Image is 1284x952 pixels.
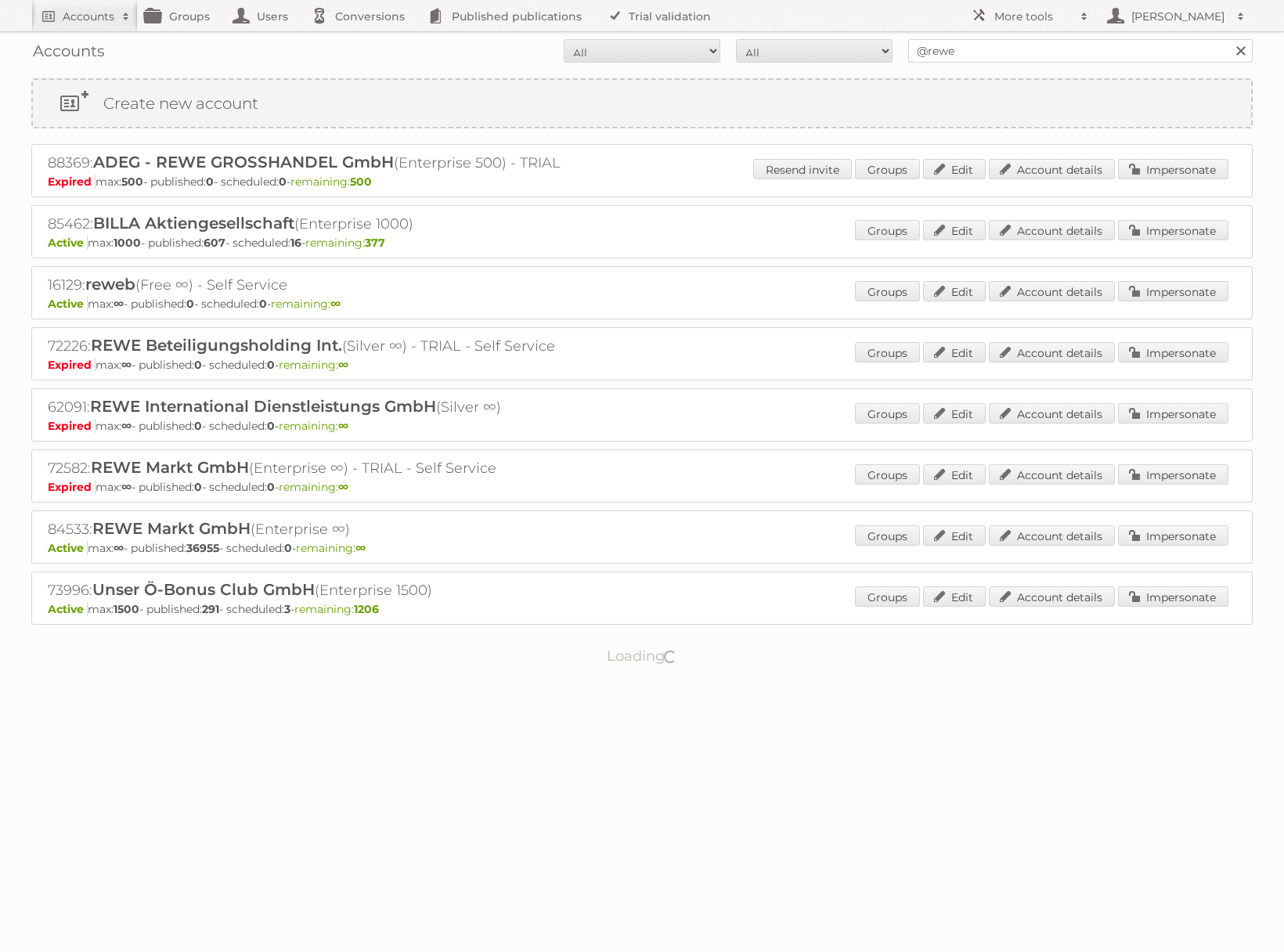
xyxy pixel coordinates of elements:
span: remaining: [279,419,348,433]
h2: 84533: (Enterprise ∞) [48,519,596,539]
span: Active [48,602,88,616]
a: Account details [989,525,1115,546]
span: Expired [48,419,96,433]
span: remaining: [294,602,379,616]
a: Account details [989,403,1115,424]
a: Impersonate [1118,342,1228,362]
p: max: - published: - scheduled: - [48,358,1236,372]
strong: ∞ [355,541,366,555]
p: max: - published: - scheduled: - [48,419,1236,433]
p: Loading [557,640,727,672]
strong: ∞ [338,480,348,494]
a: Edit [923,159,986,179]
a: Impersonate [1118,281,1228,301]
a: Impersonate [1118,525,1228,546]
span: remaining: [296,541,366,555]
strong: 0 [279,175,287,189]
strong: 291 [202,602,219,616]
h2: 62091: (Silver ∞) [48,397,596,417]
strong: 3 [284,602,290,616]
strong: ∞ [114,541,124,555]
a: Account details [989,586,1115,607]
span: Unser Ö-Bonus Club GmbH [92,580,315,599]
strong: 607 [204,236,225,250]
strong: ∞ [338,358,348,372]
strong: 1000 [114,236,141,250]
span: REWE Beteiligungsholding Int. [91,336,342,355]
a: Account details [989,281,1115,301]
a: Groups [855,159,920,179]
span: reweb [85,275,135,294]
strong: ∞ [330,297,341,311]
strong: ∞ [121,358,132,372]
strong: 1500 [114,602,139,616]
a: Impersonate [1118,464,1228,485]
strong: 0 [267,419,275,433]
p: max: - published: - scheduled: - [48,175,1236,189]
strong: 0 [194,358,202,372]
a: Groups [855,525,920,546]
span: remaining: [279,358,348,372]
span: remaining: [290,175,372,189]
strong: 0 [194,419,202,433]
span: remaining: [279,480,348,494]
strong: ∞ [338,419,348,433]
h2: More tools [994,9,1073,24]
p: max: - published: - scheduled: - [48,480,1236,494]
a: Impersonate [1118,159,1228,179]
span: Expired [48,480,96,494]
strong: 0 [267,480,275,494]
a: Account details [989,464,1115,485]
strong: 500 [121,175,143,189]
span: Expired [48,175,96,189]
a: Edit [923,464,986,485]
strong: 36955 [186,541,219,555]
h2: 88369: (Enterprise 500) - TRIAL [48,153,596,173]
a: Groups [855,586,920,607]
a: Account details [989,342,1115,362]
h2: 85462: (Enterprise 1000) [48,214,596,234]
h2: 72582: (Enterprise ∞) - TRIAL - Self Service [48,458,596,478]
strong: 0 [186,297,194,311]
h2: Accounts [63,9,114,24]
a: Impersonate [1118,220,1228,240]
strong: 0 [259,297,267,311]
span: REWE Markt GmbH [91,458,249,477]
a: Groups [855,403,920,424]
strong: 377 [365,236,385,250]
span: remaining: [271,297,341,311]
a: Edit [923,342,986,362]
strong: 0 [267,358,275,372]
strong: ∞ [114,297,124,311]
strong: 16 [290,236,301,250]
strong: 0 [206,175,214,189]
strong: 1206 [354,602,379,616]
span: REWE Markt GmbH [92,519,251,538]
h2: [PERSON_NAME] [1127,9,1229,24]
p: max: - published: - scheduled: - [48,297,1236,311]
a: Edit [923,403,986,424]
a: Groups [855,464,920,485]
strong: 500 [350,175,372,189]
span: ADEG - REWE GROSSHANDEL GmbH [93,153,394,171]
strong: 0 [284,541,292,555]
a: Edit [923,220,986,240]
a: Groups [855,281,920,301]
a: Groups [855,220,920,240]
h2: 73996: (Enterprise 1500) [48,580,596,600]
a: Impersonate [1118,586,1228,607]
a: Account details [989,220,1115,240]
a: Resend invite [753,159,852,179]
h2: 16129: (Free ∞) - Self Service [48,275,596,295]
p: max: - published: - scheduled: - [48,602,1236,616]
span: Active [48,541,88,555]
a: Edit [923,525,986,546]
a: Account details [989,159,1115,179]
strong: 0 [194,480,202,494]
span: remaining: [305,236,385,250]
span: Active [48,297,88,311]
h2: 72226: (Silver ∞) - TRIAL - Self Service [48,336,596,356]
strong: ∞ [121,480,132,494]
p: max: - published: - scheduled: - [48,236,1236,250]
a: Impersonate [1118,403,1228,424]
